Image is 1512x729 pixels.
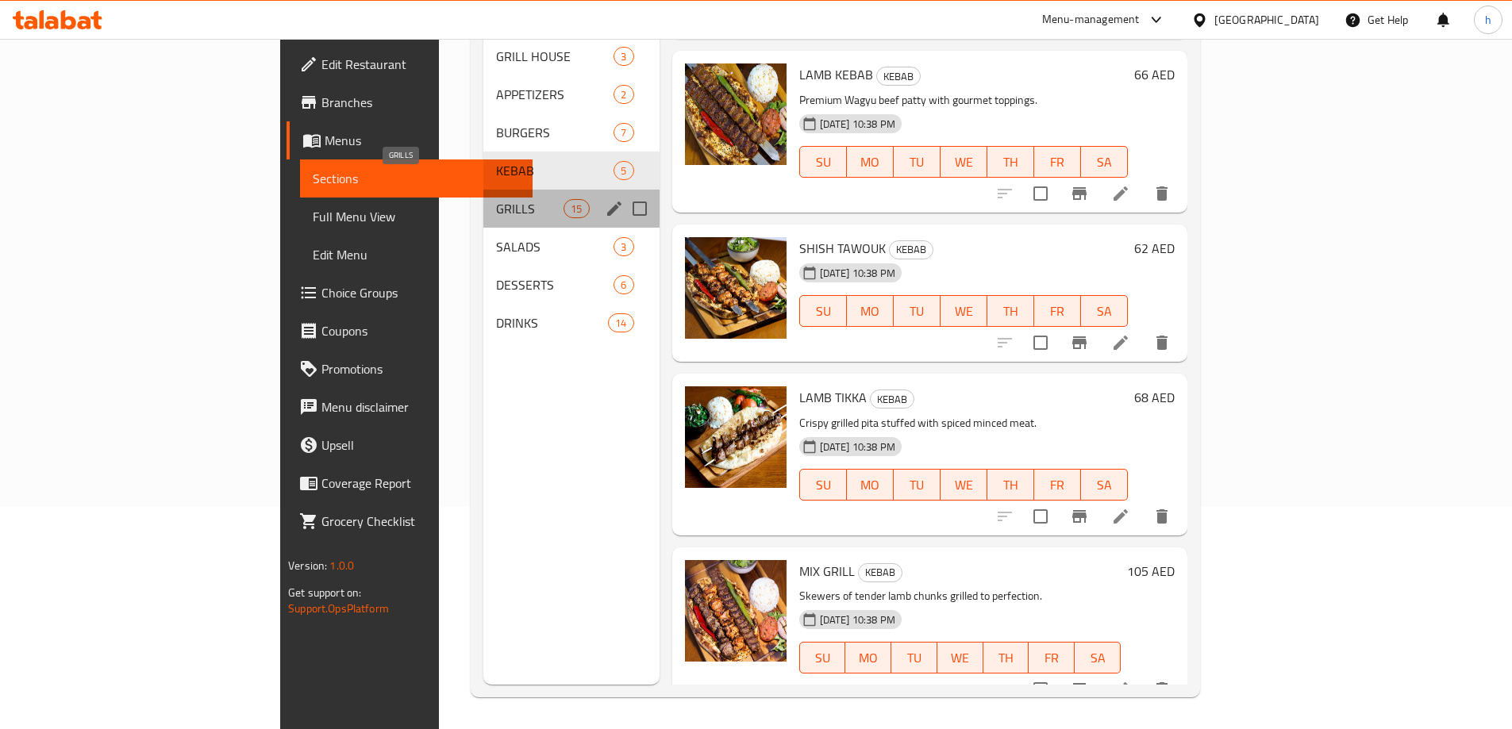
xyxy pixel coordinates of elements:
span: Select to update [1024,500,1057,533]
div: KEBAB [870,389,914,409]
div: KEBAB [496,161,614,180]
button: TH [987,469,1034,501]
p: Skewers of tender lamb chunks grilled to perfection. [799,586,1121,606]
span: SU [806,151,841,174]
img: LAMB KEBAB [685,63,787,165]
span: 15 [564,201,588,217]
span: TU [900,474,934,497]
a: Menus [287,121,533,159]
button: MO [847,146,894,178]
span: Version: [288,555,327,576]
div: items [614,161,633,180]
button: MO [847,469,894,501]
span: 14 [609,316,633,331]
div: [GEOGRAPHIC_DATA] [1214,11,1319,29]
a: Promotions [287,350,533,388]
img: MIX GRILL [685,560,787,662]
span: [DATE] 10:38 PM [814,612,902,627]
span: Upsell [321,435,520,455]
h6: 68 AED [1134,386,1175,409]
span: Select to update [1024,326,1057,359]
span: LAMB TIKKA [799,386,867,409]
span: h [1485,11,1491,29]
span: Promotions [321,359,520,378]
button: TU [894,295,941,327]
div: GRILL HOUSE3 [483,37,660,75]
div: items [614,237,633,256]
button: TH [983,642,1029,673]
button: WE [941,146,987,178]
span: Choice Groups [321,283,520,302]
span: [DATE] 10:38 PM [814,439,902,455]
span: SU [806,300,841,323]
span: TU [900,151,934,174]
a: Edit Menu [300,236,533,274]
span: TU [898,647,931,670]
div: items [614,123,633,142]
button: WE [941,295,987,327]
span: Coupons [321,321,520,340]
span: SA [1087,474,1121,497]
button: Branch-specific-item [1060,497,1098,535]
a: Support.OpsPlatform [288,598,389,619]
button: SA [1081,146,1128,178]
span: LAMB KEBAB [799,63,873,86]
div: Menu-management [1042,10,1140,29]
span: Menus [325,131,520,150]
span: SU [806,647,840,670]
div: KEBAB5 [483,152,660,190]
span: 7 [614,125,633,140]
div: GRILL HOUSE [496,47,614,66]
nav: Menu sections [483,31,660,348]
div: DESSERTS6 [483,266,660,304]
h6: 62 AED [1134,237,1175,259]
span: Select to update [1024,673,1057,706]
span: FR [1035,647,1068,670]
button: TU [894,146,941,178]
span: WE [944,647,977,670]
span: Full Menu View [313,207,520,226]
span: [DATE] 10:38 PM [814,266,902,281]
span: SALADS [496,237,614,256]
span: Sections [313,169,520,188]
span: SA [1087,300,1121,323]
span: APPETIZERS [496,85,614,104]
div: DRINKS14 [483,304,660,342]
div: DESSERTS [496,275,614,294]
button: SA [1075,642,1121,673]
span: GRILLS [496,199,564,218]
a: Edit menu item [1111,184,1130,203]
span: KEBAB [871,390,914,409]
div: BURGERS7 [483,113,660,152]
p: Premium Wagyu beef patty with gourmet toppings. [799,90,1128,110]
span: Get support on: [288,582,361,603]
span: TU [900,300,934,323]
img: LAMB TIKKA [685,386,787,488]
button: delete [1143,324,1181,362]
button: delete [1143,670,1181,708]
button: edit [602,197,626,221]
div: BURGERS [496,123,614,142]
button: Branch-specific-item [1060,670,1098,708]
button: SU [799,146,847,178]
a: Edit menu item [1111,507,1130,526]
span: WE [947,300,981,323]
span: TH [990,647,1023,670]
button: TU [891,642,937,673]
a: Upsell [287,426,533,464]
span: WE [947,151,981,174]
h6: 66 AED [1134,63,1175,86]
span: 6 [614,278,633,293]
a: Menu disclaimer [287,388,533,426]
button: delete [1143,175,1181,213]
span: MO [852,647,885,670]
span: SA [1087,151,1121,174]
span: TH [994,300,1028,323]
span: Coverage Report [321,474,520,493]
span: MO [853,300,887,323]
div: KEBAB [858,563,902,582]
span: KEBAB [859,563,902,581]
span: TH [994,151,1028,174]
a: Coverage Report [287,464,533,502]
